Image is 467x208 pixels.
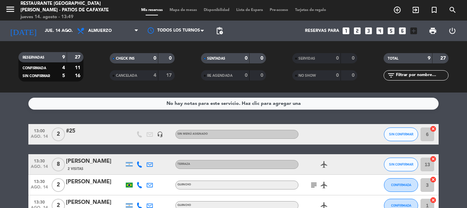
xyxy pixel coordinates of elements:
[429,27,437,35] span: print
[166,73,173,78] strong: 17
[177,183,191,186] span: Quincho
[292,8,330,12] span: Tarjetas de regalo
[52,158,65,171] span: 8
[31,126,48,134] span: 13:00
[66,127,124,136] div: #25
[245,73,248,78] strong: 0
[375,26,384,35] i: looks_4
[62,55,65,60] strong: 9
[393,6,401,14] i: add_circle_outline
[233,8,266,12] span: Lista de Espera
[31,157,48,164] span: 13:30
[352,73,356,78] strong: 0
[448,27,456,35] i: power_settings_new
[21,0,112,14] div: Restaurante [GEOGRAPHIC_DATA][PERSON_NAME] - Patios de Cafayate
[64,27,72,35] i: arrow_drop_down
[442,21,462,41] div: LOG OUT
[336,73,339,78] strong: 0
[440,56,447,61] strong: 27
[166,100,301,108] div: No hay notas para este servicio. Haz clic para agregar una
[31,164,48,172] span: ago. 14
[430,197,437,204] i: cancel
[177,133,208,135] span: Sin menú asignado
[430,125,437,132] i: cancel
[430,176,437,183] i: cancel
[398,26,407,35] i: looks_6
[31,198,48,206] span: 13:30
[245,56,248,61] strong: 0
[449,6,457,14] i: search
[310,181,318,189] i: subject
[200,8,233,12] span: Disponibilidad
[5,4,15,14] i: menu
[66,198,124,207] div: [PERSON_NAME]
[23,56,44,59] span: RESERVADAS
[75,73,82,78] strong: 16
[430,156,437,162] i: cancel
[352,56,356,61] strong: 0
[116,57,135,60] span: CHECK INS
[336,56,339,61] strong: 0
[31,185,48,193] span: ago. 14
[428,56,430,61] strong: 9
[389,162,413,166] span: SIN CONFIRMAR
[166,8,200,12] span: Mapa de mesas
[412,6,420,14] i: exit_to_app
[66,157,124,166] div: [PERSON_NAME]
[116,74,137,77] span: CANCELADA
[207,57,225,60] span: SENTADAS
[384,127,418,141] button: SIN CONFIRMAR
[215,27,224,35] span: pending_actions
[261,56,265,61] strong: 0
[154,73,156,78] strong: 4
[75,65,82,70] strong: 11
[177,163,190,166] span: Terraza
[388,57,398,60] span: TOTAL
[157,131,163,137] i: headset_mic
[320,181,328,189] i: airplanemode_active
[68,166,83,172] span: 2 Visitas
[389,132,413,136] span: SIN CONFIRMAR
[266,8,292,12] span: Pre-acceso
[75,55,82,60] strong: 27
[391,204,411,207] span: CONFIRMADA
[66,178,124,186] div: [PERSON_NAME]
[342,26,350,35] i: looks_one
[177,204,191,207] span: Quincho
[395,72,448,79] input: Filtrar por nombre...
[387,26,396,35] i: looks_5
[384,158,418,171] button: SIN CONFIRMAR
[21,14,112,21] div: jueves 14. agosto - 13:49
[31,177,48,185] span: 13:30
[298,57,315,60] span: SERVIDAS
[154,56,156,61] strong: 0
[409,26,418,35] i: add_box
[5,23,41,38] i: [DATE]
[62,73,65,78] strong: 5
[31,134,48,142] span: ago. 14
[353,26,362,35] i: looks_two
[169,56,173,61] strong: 0
[5,4,15,17] button: menu
[384,178,418,192] button: CONFIRMADA
[62,65,65,70] strong: 4
[261,73,265,78] strong: 0
[305,28,339,33] span: Reservas para
[138,8,166,12] span: Mis reservas
[23,74,50,78] span: SIN CONFIRMAR
[52,178,65,192] span: 2
[320,160,328,169] i: airplanemode_active
[430,6,438,14] i: turned_in_not
[52,127,65,141] span: 2
[387,71,395,79] i: filter_list
[88,28,112,33] span: Almuerzo
[364,26,373,35] i: looks_3
[298,74,316,77] span: NO SHOW
[391,183,411,187] span: CONFIRMADA
[207,74,232,77] span: RE AGENDADA
[23,66,46,70] span: CONFIRMADA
